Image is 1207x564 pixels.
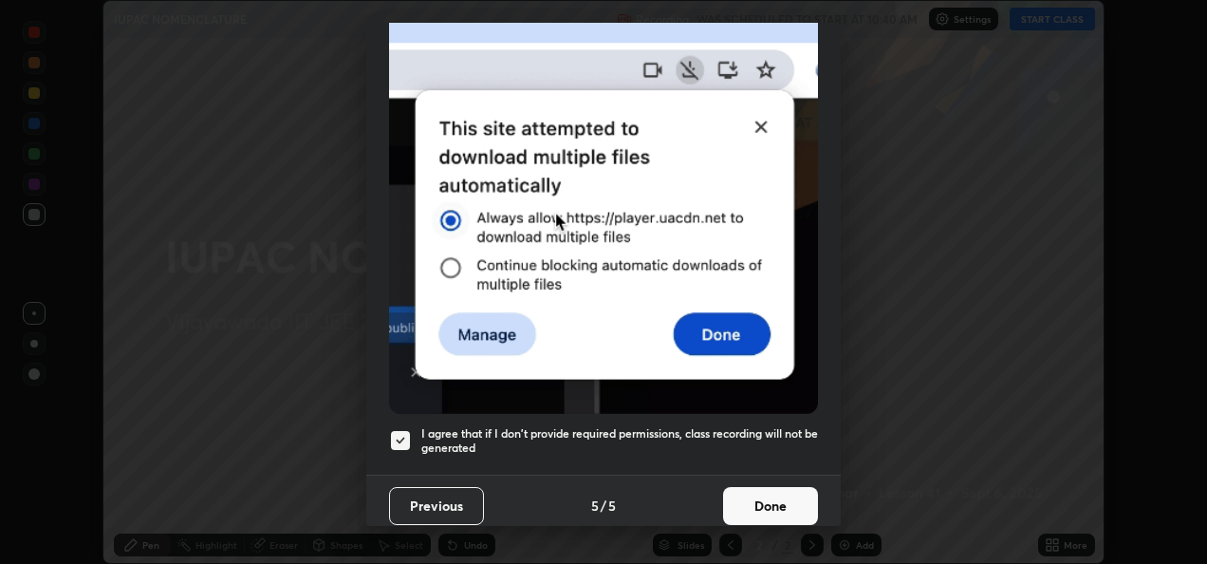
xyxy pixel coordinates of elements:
[601,496,606,516] h4: /
[389,487,484,525] button: Previous
[591,496,599,516] h4: 5
[723,487,818,525] button: Done
[421,426,818,456] h5: I agree that if I don't provide required permissions, class recording will not be generated
[608,496,616,516] h4: 5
